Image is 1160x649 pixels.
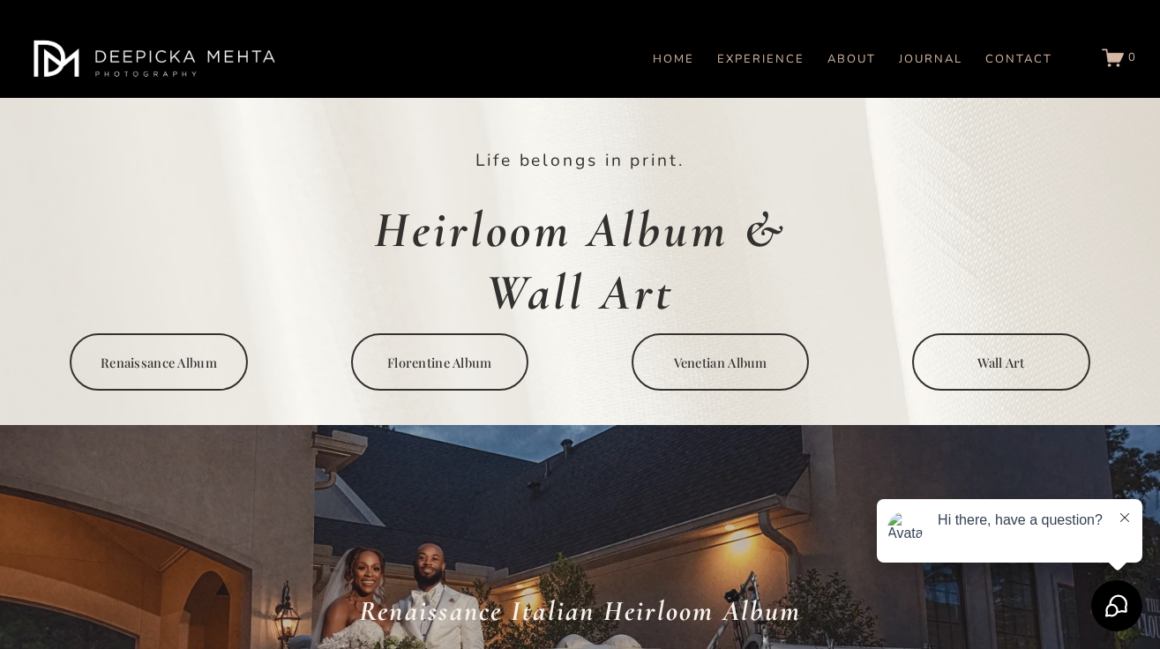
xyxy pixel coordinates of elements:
[374,199,801,323] em: Heirloom Album & Wall Art
[899,53,962,67] span: JOURNAL
[445,150,715,170] p: Life belongs in print.
[827,51,876,67] a: ABOUT
[632,333,809,391] a: Venetian Album
[70,333,247,391] a: Renaissance Album
[653,51,694,67] a: HOME
[1128,49,1137,65] span: 0
[359,593,801,628] em: Renaissance Italian Heirloom Album
[899,51,962,67] a: folder dropdown
[351,333,528,391] a: Florentine Album
[717,51,805,67] a: EXPERIENCE
[985,51,1052,67] a: CONTACT
[912,333,1089,391] a: Wall Art
[23,27,285,89] img: Austin Wedding Photographer - Deepicka Mehta Photography &amp; Cinematography
[1102,47,1137,69] a: 0 items in cart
